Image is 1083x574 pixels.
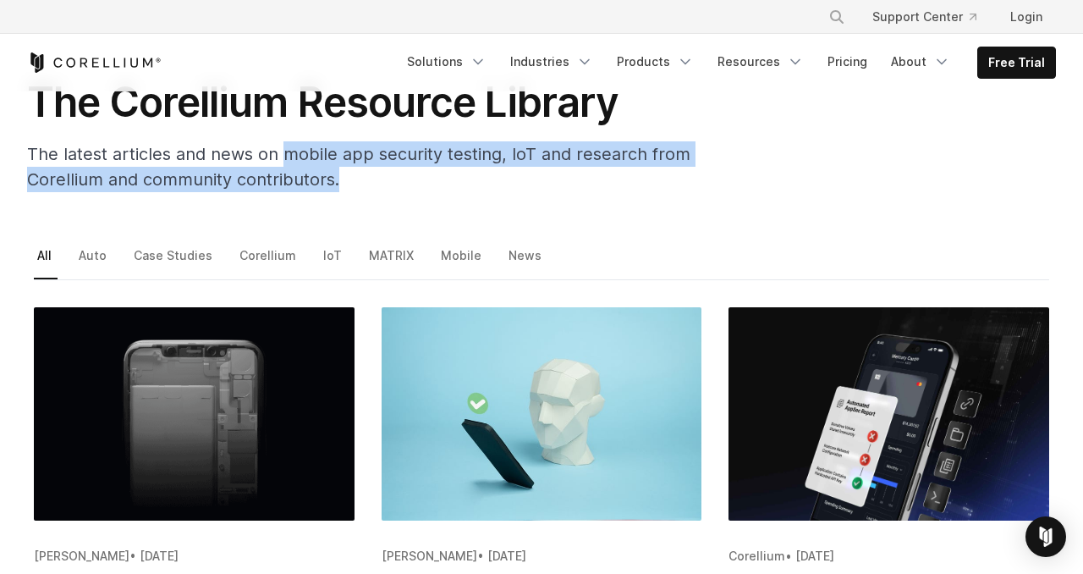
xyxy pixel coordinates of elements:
[795,549,834,563] span: [DATE]
[34,548,355,565] div: •
[140,549,179,563] span: [DATE]
[728,307,1049,521] img: Corellium MATRIX: Automated MAST Testing for Mobile Security
[320,244,348,279] a: IoT
[27,52,162,73] a: Corellium Home
[236,244,302,279] a: Corellium
[27,144,690,190] span: The latest articles and news on mobile app security testing, IoT and research from Corellium and ...
[75,244,113,279] a: Auto
[607,47,704,77] a: Products
[382,548,702,565] div: •
[130,244,218,279] a: Case Studies
[728,548,1049,565] div: •
[997,2,1056,32] a: Login
[817,47,877,77] a: Pricing
[978,47,1055,78] a: Free Trial
[366,244,420,279] a: MATRIX
[822,2,852,32] button: Search
[505,244,547,279] a: News
[27,77,704,128] h1: The Corellium Resource Library
[881,47,960,77] a: About
[397,47,497,77] a: Solutions
[808,2,1056,32] div: Navigation Menu
[487,549,526,563] span: [DATE]
[707,47,814,77] a: Resources
[728,549,785,563] span: Corellium
[34,549,129,563] span: [PERSON_NAME]
[500,47,603,77] a: Industries
[859,2,990,32] a: Support Center
[34,307,355,521] img: OWASP Mobile Security Testing: How Virtual Devices Catch What Top 10 Checks Miss
[437,244,487,279] a: Mobile
[34,244,58,279] a: All
[397,47,1056,79] div: Navigation Menu
[382,307,702,521] img: Complete Guide: The Ins and Outs of Automated Mobile Application Security Testing
[1025,516,1066,557] div: Open Intercom Messenger
[382,549,477,563] span: [PERSON_NAME]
